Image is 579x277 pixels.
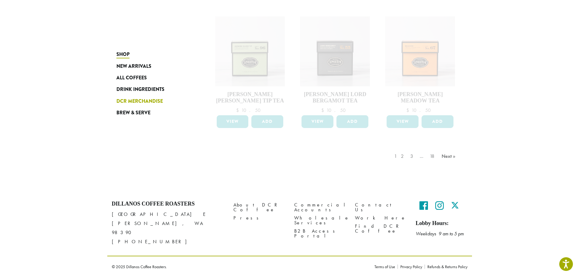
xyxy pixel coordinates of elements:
a: Drink Ingredients [116,84,208,95]
h4: Dillanos Coffee Roasters [112,201,224,207]
a: Terms of Use [374,265,398,269]
a: Shop [116,49,208,60]
span: Shop [116,51,129,58]
a: Wholesale Services [294,214,346,227]
span: Drink Ingredients [116,86,164,93]
span: All Coffees [116,74,147,82]
a: Brew & Serve [116,107,208,119]
h5: Lobby Hours: [416,220,467,227]
a: New Arrivals [116,60,208,72]
a: Privacy Policy [398,265,425,269]
a: About DCR Coffee [233,201,285,214]
em: Weekdays 9 am to 5 pm [416,230,464,237]
p: [GEOGRAPHIC_DATA] E [PERSON_NAME], WA 98390 [PHONE_NUMBER] [112,210,224,246]
a: Press [233,214,285,222]
a: Find DCR Coffee [355,222,407,235]
p: © 2025 Dillanos Coffee Roasters. [112,265,365,269]
a: Commercial Accounts [294,201,346,214]
a: Work Here [355,214,407,222]
a: Refunds & Returns Policy [425,265,467,269]
span: DCR Merchandise [116,98,163,105]
a: All Coffees [116,72,208,84]
a: B2B Access Portal [294,227,346,240]
span: New Arrivals [116,63,151,70]
a: Contact Us [355,201,407,214]
a: DCR Merchandise [116,95,208,107]
span: Brew & Serve [116,109,150,117]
